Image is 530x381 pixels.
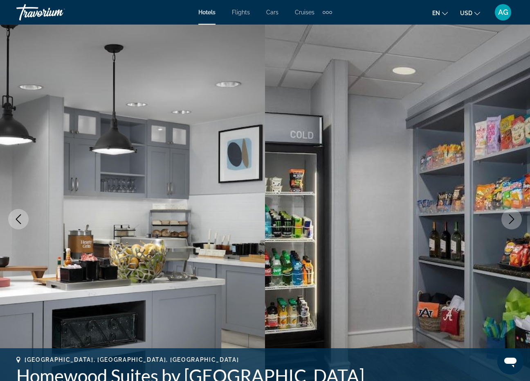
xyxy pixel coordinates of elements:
[198,9,216,16] a: Hotels
[492,4,514,21] button: User Menu
[232,9,250,16] a: Flights
[460,10,472,16] span: USD
[432,7,448,19] button: Change language
[460,7,480,19] button: Change currency
[8,209,29,229] button: Previous image
[25,356,239,363] span: [GEOGRAPHIC_DATA], [GEOGRAPHIC_DATA], [GEOGRAPHIC_DATA]
[501,209,522,229] button: Next image
[323,6,332,19] button: Extra navigation items
[497,348,523,374] iframe: Button to launch messaging window
[432,10,440,16] span: en
[266,9,278,16] a: Cars
[498,8,508,16] span: AG
[16,2,98,23] a: Travorium
[295,9,314,16] a: Cruises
